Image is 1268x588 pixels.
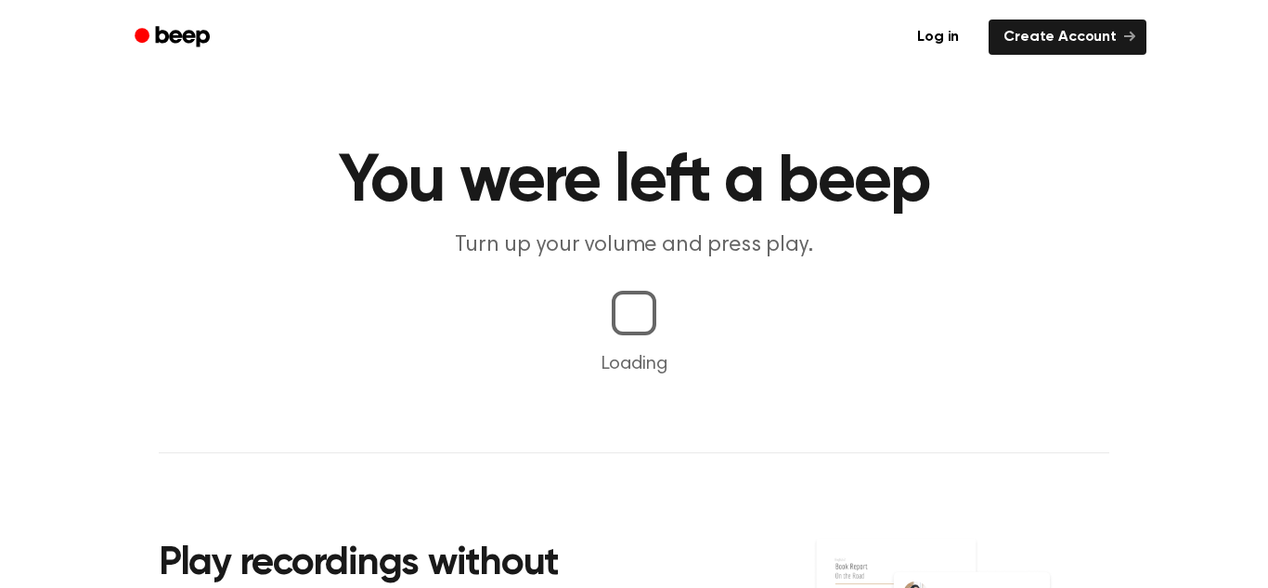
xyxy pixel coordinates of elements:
p: Turn up your volume and press play. [278,230,990,261]
p: Loading [22,350,1246,378]
h1: You were left a beep [159,149,1109,216]
a: Create Account [989,20,1146,55]
a: Beep [122,20,226,56]
a: Log in [899,16,977,59]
